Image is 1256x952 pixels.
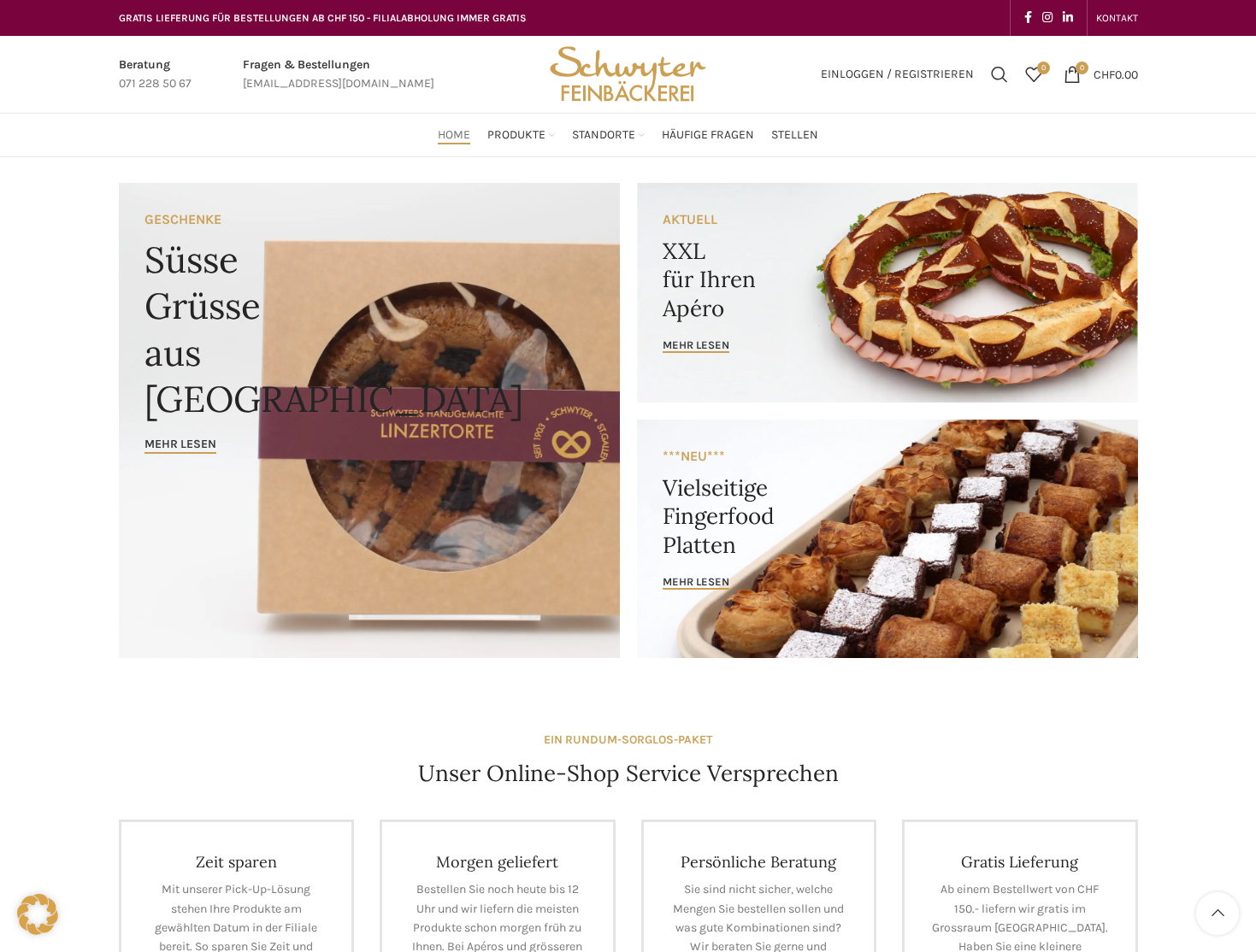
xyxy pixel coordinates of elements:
[1094,67,1138,81] bdi: 0.00
[544,732,712,747] strong: EIN RUNDUM-SORGLOS-PAKET
[572,118,645,152] a: Standorte
[544,36,711,113] img: Bäckerei Schwyter
[119,56,192,94] a: Infobox link
[147,852,327,872] h4: Zeit sparen
[418,758,839,789] h4: Unser Online-Shop Service Versprechen
[1196,892,1239,935] a: Scroll to top button
[1096,1,1138,35] a: KONTAKT
[1076,62,1088,74] span: 0
[662,118,754,152] a: Häufige Fragen
[771,127,818,144] span: Stellen
[1017,57,1051,91] a: 0
[544,66,711,80] a: Site logo
[1096,12,1138,24] span: KONTAKT
[812,57,982,91] a: Einloggen / Registrieren
[1017,57,1051,91] div: Meine Wunschliste
[771,118,818,152] a: Stellen
[487,127,545,144] span: Produkte
[487,118,555,152] a: Produkte
[669,852,849,872] h4: Persönliche Beratung
[1094,67,1115,81] span: CHF
[408,852,587,872] h4: Morgen geliefert
[637,420,1138,658] a: Banner link
[110,118,1147,152] div: Main navigation
[438,127,470,144] span: Home
[119,12,527,24] span: GRATIS LIEFERUNG FÜR BESTELLUNGEN AB CHF 150 - FILIALABHOLUNG IMMER GRATIS
[821,68,974,80] span: Einloggen / Registrieren
[1019,6,1037,30] a: Facebook social link
[637,183,1138,403] a: Banner link
[1055,57,1147,91] a: 0 CHF0.00
[438,118,470,152] a: Home
[930,852,1110,872] h4: Gratis Lieferung
[1037,6,1058,30] a: Instagram social link
[572,127,635,144] span: Standorte
[1088,1,1147,35] div: Secondary navigation
[662,127,754,144] span: Häufige Fragen
[982,57,1017,91] a: Suchen
[1037,62,1050,74] span: 0
[1058,6,1078,30] a: Linkedin social link
[243,56,434,94] a: Infobox link
[119,183,620,658] a: Banner link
